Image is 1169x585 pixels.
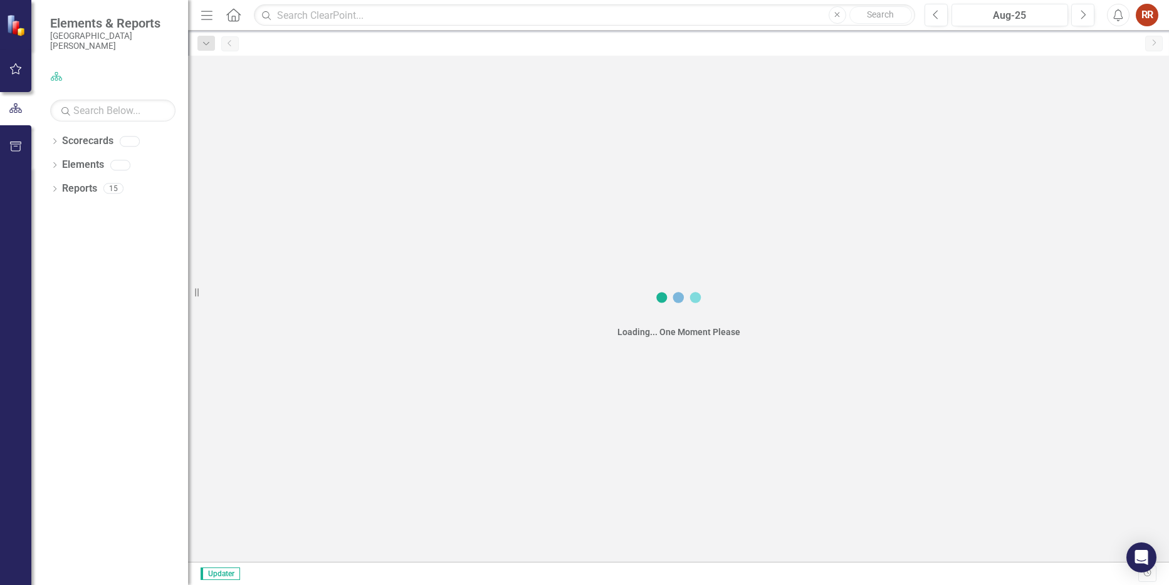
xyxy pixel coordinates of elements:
small: [GEOGRAPHIC_DATA][PERSON_NAME] [50,31,176,51]
div: Open Intercom Messenger [1126,542,1156,572]
div: Loading... One Moment Please [617,326,740,338]
a: Reports [62,182,97,196]
input: Search ClearPoint... [254,4,915,26]
a: Scorecards [62,134,113,148]
span: Search [867,9,894,19]
div: Aug-25 [956,8,1064,23]
button: Aug-25 [951,4,1069,26]
span: Updater [201,567,240,580]
div: 15 [103,184,123,194]
a: Elements [62,158,104,172]
button: RR [1136,4,1158,26]
span: Elements & Reports [50,16,176,31]
img: ClearPoint Strategy [6,14,28,36]
button: Search [849,6,912,24]
input: Search Below... [50,100,176,122]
